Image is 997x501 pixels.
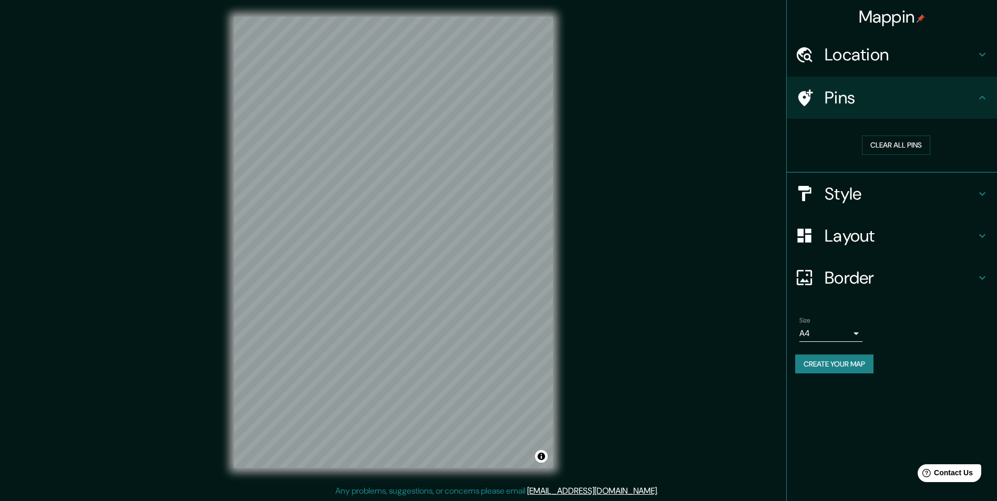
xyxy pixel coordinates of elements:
div: . [659,485,660,497]
div: Layout [787,215,997,257]
img: pin-icon.png [917,14,925,23]
button: Clear all pins [862,135,930,155]
label: Size [799,316,810,325]
h4: Layout [825,225,976,246]
canvas: Map [234,17,553,468]
div: . [660,485,662,497]
div: A4 [799,325,862,342]
div: Pins [787,77,997,119]
div: Location [787,34,997,76]
iframe: Help widget launcher [903,460,985,489]
h4: Mappin [859,6,926,27]
h4: Location [825,44,976,65]
button: Toggle attribution [535,450,548,463]
h4: Border [825,267,976,288]
h4: Style [825,183,976,204]
button: Create your map [795,354,873,374]
h4: Pins [825,87,976,108]
p: Any problems, suggestions, or concerns please email . [335,485,659,497]
div: Border [787,257,997,299]
a: [EMAIL_ADDRESS][DOMAIN_NAME] [527,485,657,496]
div: Style [787,173,997,215]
